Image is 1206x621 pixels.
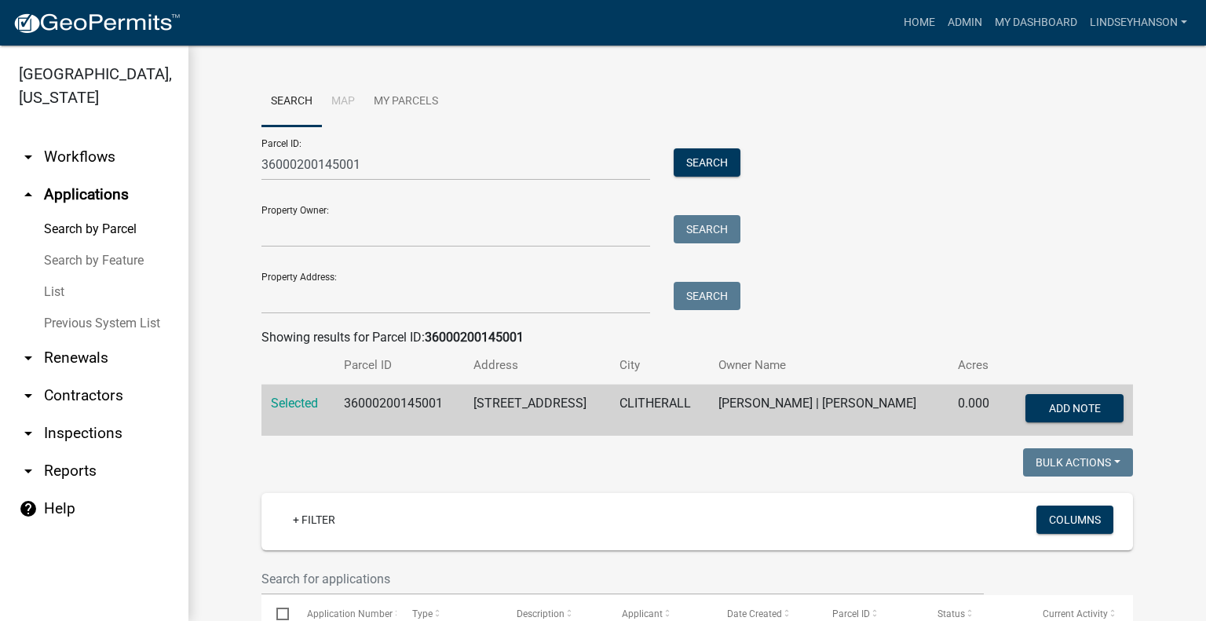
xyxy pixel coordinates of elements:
span: Parcel ID [832,608,870,619]
div: Showing results for Parcel ID: [261,328,1133,347]
i: arrow_drop_down [19,349,38,367]
th: City [610,347,710,384]
button: Search [674,215,740,243]
i: help [19,499,38,518]
th: Address [464,347,609,384]
button: Add Note [1025,394,1124,422]
span: Description [517,608,565,619]
td: [STREET_ADDRESS] [464,385,609,437]
a: Selected [271,396,318,411]
span: Add Note [1048,402,1100,415]
button: Search [674,282,740,310]
i: arrow_drop_up [19,185,38,204]
a: Search [261,77,322,127]
span: Status [937,608,965,619]
td: [PERSON_NAME] | [PERSON_NAME] [709,385,948,437]
button: Search [674,148,740,177]
span: Current Activity [1043,608,1108,619]
span: Applicant [622,608,663,619]
button: Bulk Actions [1023,448,1133,477]
td: CLITHERALL [610,385,710,437]
a: + Filter [280,506,348,534]
span: Type [412,608,433,619]
i: arrow_drop_down [19,462,38,480]
a: My Parcels [364,77,448,127]
a: Admin [941,8,989,38]
i: arrow_drop_down [19,148,38,166]
td: 36000200145001 [334,385,465,437]
button: Columns [1036,506,1113,534]
a: My Dashboard [989,8,1084,38]
a: Home [897,8,941,38]
th: Parcel ID [334,347,465,384]
th: Owner Name [709,347,948,384]
a: Lindseyhanson [1084,8,1193,38]
td: 0.000 [948,385,1004,437]
th: Acres [948,347,1004,384]
i: arrow_drop_down [19,424,38,443]
span: Date Created [727,608,782,619]
strong: 36000200145001 [425,330,524,345]
i: arrow_drop_down [19,386,38,405]
span: Application Number [307,608,393,619]
input: Search for applications [261,563,984,595]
